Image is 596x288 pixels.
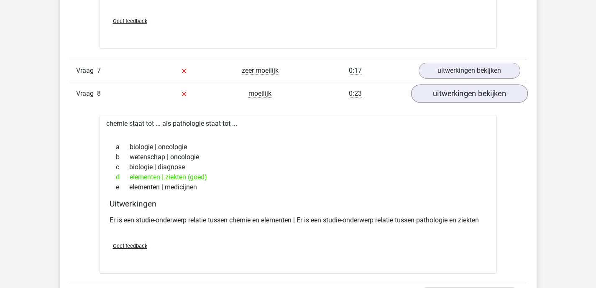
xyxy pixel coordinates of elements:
a: uitwerkingen bekijken [419,63,520,79]
div: biologie | diagnose [110,162,487,172]
span: e [116,182,129,192]
span: 0:17 [349,66,362,75]
span: 0:23 [349,89,362,98]
div: biologie | oncologie [110,142,487,152]
h4: Uitwerkingen [110,199,487,209]
div: wetenschap | oncologie [110,152,487,162]
div: chemie staat tot ... als pathologie staat tot ... [100,115,497,274]
p: Er is een studie-onderwerp relatie tussen chemie en elementen | Er is een studie-onderwerp relati... [110,215,487,225]
span: c [116,162,129,172]
a: uitwerkingen bekijken [411,84,527,103]
span: d [116,172,130,182]
div: elementen | ziekten (goed) [110,172,487,182]
span: b [116,152,130,162]
span: a [116,142,130,152]
span: Vraag [76,66,97,76]
span: Geef feedback [113,18,147,24]
span: zeer moeilijk [242,66,279,75]
span: Vraag [76,89,97,99]
span: moeilijk [248,89,271,98]
span: 7 [97,66,101,74]
span: 8 [97,89,101,97]
span: Geef feedback [113,243,147,249]
div: elementen | medicijnen [110,182,487,192]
